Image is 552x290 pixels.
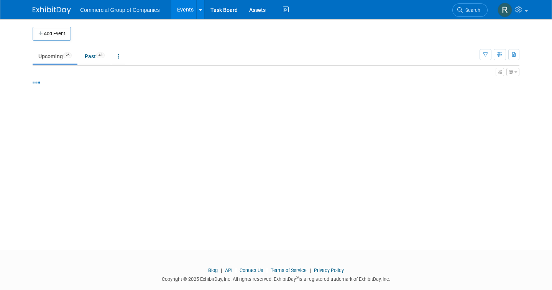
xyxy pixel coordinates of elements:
span: 26 [63,52,72,58]
button: Add Event [33,27,71,41]
a: Privacy Policy [314,267,344,273]
img: loading... [33,82,40,84]
a: Upcoming26 [33,49,77,64]
span: | [264,267,269,273]
a: Contact Us [240,267,263,273]
a: Past43 [79,49,110,64]
img: ExhibitDay [33,7,71,14]
a: Search [452,3,488,17]
span: Commercial Group of Companies [80,7,160,13]
a: API [225,267,232,273]
span: | [233,267,238,273]
span: Search [463,7,480,13]
sup: ® [296,275,299,280]
span: | [308,267,313,273]
a: Blog [208,267,218,273]
span: | [219,267,224,273]
a: Terms of Service [271,267,307,273]
span: 43 [96,52,105,58]
img: Rod Leland [498,3,512,17]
